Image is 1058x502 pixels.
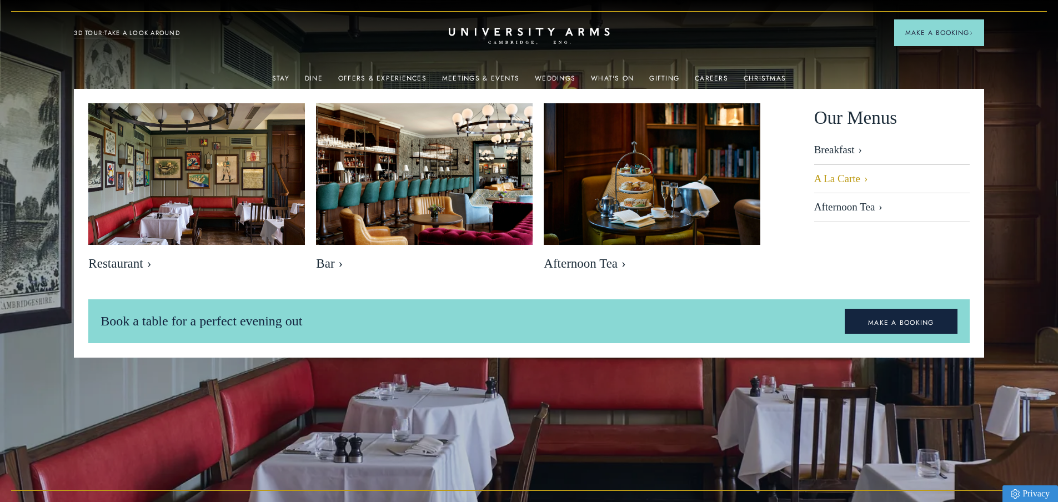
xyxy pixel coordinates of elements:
[74,28,180,38] a: 3D TOUR:TAKE A LOOK AROUND
[695,74,728,89] a: Careers
[544,103,760,277] a: image-eb2e3df6809416bccf7066a54a890525e7486f8d-2500x1667-jpg Afternoon Tea
[905,28,973,38] span: Make a Booking
[88,256,305,272] span: Restaurant
[814,103,897,133] span: Our Menus
[814,193,970,222] a: Afternoon Tea
[442,74,519,89] a: Meetings & Events
[969,31,973,35] img: Arrow icon
[649,74,679,89] a: Gifting
[305,74,323,89] a: Dine
[316,256,533,272] span: Bar
[845,309,957,334] a: MAKE A BOOKING
[101,314,302,328] span: Book a table for a perfect evening out
[1002,485,1058,502] a: Privacy
[535,74,575,89] a: Weddings
[316,103,533,248] img: image-b49cb22997400f3f08bed174b2325b8c369ebe22-8192x5461-jpg
[591,74,634,89] a: What's On
[449,28,610,45] a: Home
[814,165,970,194] a: A La Carte
[316,103,533,277] a: image-b49cb22997400f3f08bed174b2325b8c369ebe22-8192x5461-jpg Bar
[88,103,305,277] a: image-bebfa3899fb04038ade422a89983545adfd703f7-2500x1667-jpg Restaurant
[744,74,786,89] a: Christmas
[544,103,760,248] img: image-eb2e3df6809416bccf7066a54a890525e7486f8d-2500x1667-jpg
[894,19,984,46] button: Make a BookingArrow icon
[272,74,289,89] a: Stay
[1011,489,1020,499] img: Privacy
[88,103,305,248] img: image-bebfa3899fb04038ade422a89983545adfd703f7-2500x1667-jpg
[338,74,427,89] a: Offers & Experiences
[544,256,760,272] span: Afternoon Tea
[814,144,970,165] a: Breakfast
